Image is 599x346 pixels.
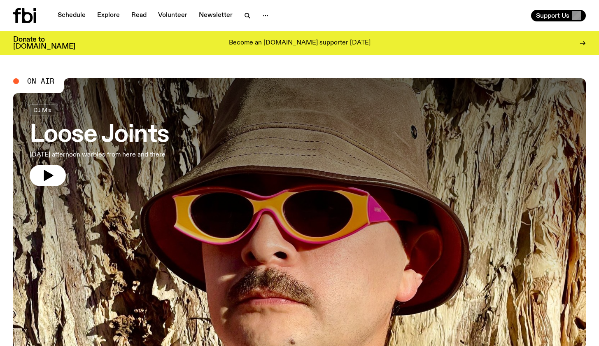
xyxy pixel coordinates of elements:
[229,40,371,47] p: Become an [DOMAIN_NAME] supporter [DATE]
[53,10,91,21] a: Schedule
[33,107,51,113] span: DJ Mix
[531,10,586,21] button: Support Us
[194,10,238,21] a: Newsletter
[30,124,169,147] h3: Loose Joints
[27,77,54,85] span: On Air
[13,36,75,50] h3: Donate to [DOMAIN_NAME]
[536,12,569,19] span: Support Us
[153,10,192,21] a: Volunteer
[30,150,169,160] p: [DATE] afternoon warbles from here and there
[92,10,125,21] a: Explore
[126,10,151,21] a: Read
[30,105,169,186] a: Loose Joints[DATE] afternoon warbles from here and there
[30,105,55,115] a: DJ Mix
